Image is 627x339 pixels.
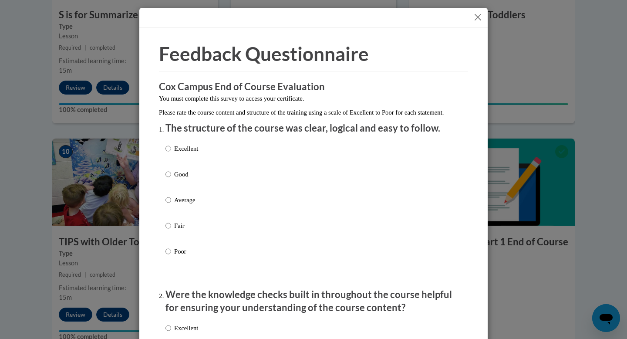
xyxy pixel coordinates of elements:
input: Good [165,169,171,179]
p: Excellent [174,323,198,333]
input: Excellent [165,144,171,153]
p: Fair [174,221,198,231]
input: Fair [165,221,171,231]
p: Excellent [174,144,198,153]
button: Close [472,12,483,23]
p: Average [174,195,198,205]
input: Excellent [165,323,171,333]
p: Good [174,169,198,179]
p: You must complete this survey to access your certificate. [159,94,468,103]
input: Average [165,195,171,205]
p: Were the knowledge checks built in throughout the course helpful for ensuring your understanding ... [165,288,462,315]
input: Poor [165,247,171,256]
p: Please rate the course content and structure of the training using a scale of Excellent to Poor f... [159,108,468,117]
h3: Cox Campus End of Course Evaluation [159,80,468,94]
p: Poor [174,247,198,256]
p: The structure of the course was clear, logical and easy to follow. [165,122,462,135]
span: Feedback Questionnaire [159,42,369,65]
